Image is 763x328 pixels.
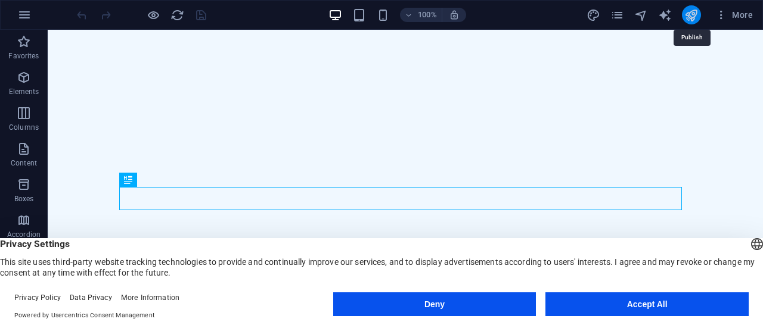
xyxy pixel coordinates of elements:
p: Accordion [7,230,41,239]
i: Reload page [170,8,184,22]
i: On resize automatically adjust zoom level to fit chosen device. [449,10,460,20]
h6: 100% [418,8,437,22]
i: Navigator [634,8,648,22]
button: design [587,8,601,22]
i: AI Writer [658,8,672,22]
button: navigator [634,8,649,22]
button: publish [682,5,701,24]
p: Favorites [8,51,39,61]
p: Columns [9,123,39,132]
button: More [711,5,758,24]
i: Design (Ctrl+Alt+Y) [587,8,600,22]
button: reload [170,8,184,22]
span: More [715,9,753,21]
button: pages [610,8,625,22]
p: Boxes [14,194,34,204]
button: Click here to leave preview mode and continue editing [146,8,160,22]
p: Elements [9,87,39,96]
i: Pages (Ctrl+Alt+S) [610,8,624,22]
button: 100% [400,8,442,22]
p: Content [11,158,37,168]
button: text_generator [658,8,672,22]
